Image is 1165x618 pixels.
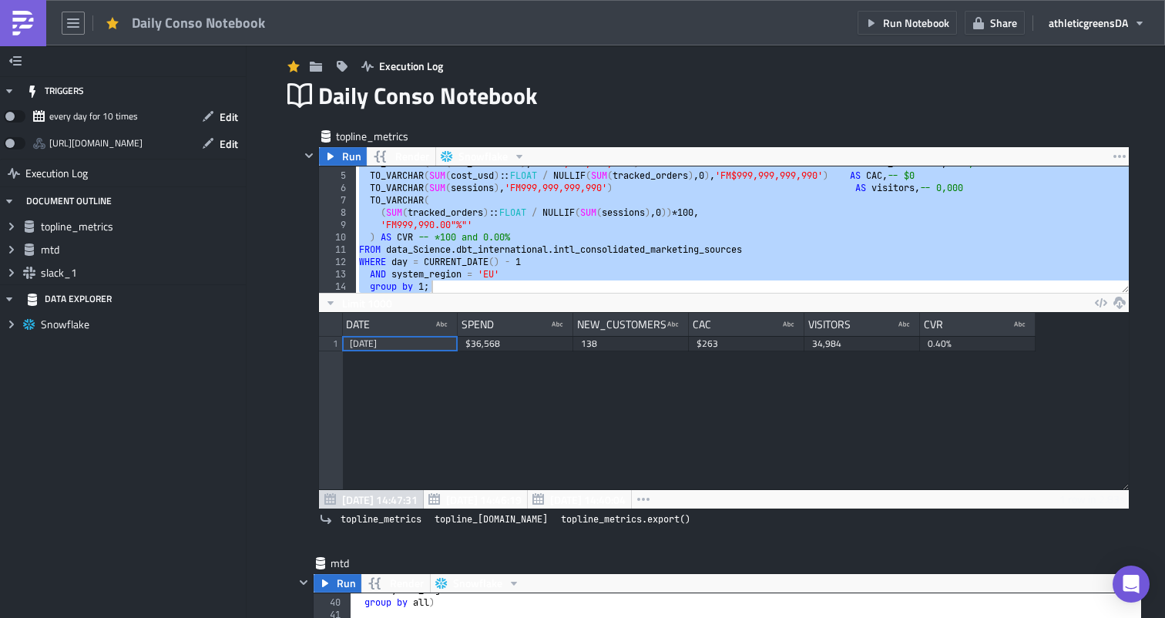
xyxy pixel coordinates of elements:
[319,280,356,293] div: 14
[49,105,138,128] div: every day for 10 times
[812,336,912,351] div: 34,984
[430,512,552,527] a: topline_[DOMAIN_NAME]
[6,65,33,77] strong: CAC:
[41,220,242,233] span: topline_metrics
[319,170,356,182] div: 5
[336,512,426,527] a: topline_metrics
[430,574,525,593] button: Snowflake
[462,313,494,336] div: SPEND
[319,294,398,312] button: Limit 1000
[319,268,356,280] div: 13
[924,313,943,336] div: CVR
[41,266,242,280] span: slack_1
[556,512,695,527] a: topline_metrics.export()
[550,492,626,508] span: [DATE] 14:40:04
[26,285,112,313] div: DATA EXPLORER
[314,574,361,593] button: Run
[11,11,35,35] img: PushMetrics
[319,244,356,256] div: 11
[6,23,88,35] strong: Topline Metrics:
[331,556,392,571] span: mtd
[693,313,711,336] div: CAC
[220,136,238,152] span: Edit
[6,40,42,52] strong: Spend:
[423,490,528,509] button: [DATE] 14:46:19
[319,207,356,219] div: 8
[132,14,267,32] span: Daily Conso Notebook
[1041,11,1153,35] button: athleticgreensDA
[41,317,242,331] span: Snowflake
[342,147,361,166] span: Run
[318,81,539,110] span: Daily Conso Notebook
[1049,15,1128,31] span: athleticgreens DA
[342,492,418,508] span: [DATE] 14:47:31
[6,140,74,153] strong: MTD Avg NC:
[354,54,451,78] button: Execution Log
[928,336,1028,351] div: 0.40%
[446,492,522,508] span: [DATE] 14:46:19
[319,219,356,231] div: 9
[319,194,356,207] div: 7
[361,574,431,593] button: Render
[465,336,566,351] div: $36,568
[319,231,356,244] div: 10
[194,105,246,129] button: Edit
[350,336,450,351] div: [DATE]
[300,146,318,165] button: Hide content
[220,109,238,125] span: Edit
[1059,490,1125,509] div: 1 row in 2.83s
[342,295,392,311] span: Limit 1000
[6,52,217,65] strong: New Customers ([GEOGRAPHIC_DATA]):
[346,313,370,336] div: DATE
[561,512,690,527] span: topline_metrics.export()
[6,6,328,18] strong: EU Daily Performance – {{ topline_[DOMAIN_NAME][0].DATE }}
[26,77,84,105] div: TRIGGERS
[6,165,295,177] strong: Expected {{ [DOMAIN_NAME][0].MONTH }} Close (EOM):
[319,490,424,509] button: [DATE] 14:47:31
[6,153,82,165] strong: MTD Avg CAC:
[6,190,116,202] strong: Variance to Forecast:
[314,596,351,609] div: 40
[527,490,632,509] button: [DATE] 14:40:04
[25,160,88,187] span: Execution Log
[581,336,681,351] div: 138
[6,140,771,214] p: {{ [DOMAIN_NAME][0].AVG_NEW_CUSTOMERS }} {{ [DOMAIN_NAME][0].AVG_CAC }} {{ [DOMAIN_NAME][0].EXPEC...
[883,15,949,31] span: Run Notebook
[435,147,531,166] button: Snowflake
[379,58,443,74] span: Execution Log
[458,147,508,166] span: Snowflake
[390,574,424,593] span: Render
[697,336,797,351] div: $263
[194,132,246,156] button: Edit
[341,512,421,527] span: topline_metrics
[990,15,1017,31] span: Share
[41,243,242,257] span: mtd
[1113,566,1150,603] div: Open Intercom Messenger
[453,574,502,593] span: Snowflake
[26,187,112,215] div: DOCUMENT OUTLINE
[6,77,49,89] strong: Visitors:
[6,123,260,136] strong: Month-to-Date ({{ [DOMAIN_NAME][0].MONTH }}):
[319,147,367,166] button: Run
[808,313,851,336] div: VISITORS
[6,89,61,102] strong: Total CVR:
[6,177,431,190] strong: {{ [DOMAIN_NAME][0].MONTH }} Forecast ({{ [DOMAIN_NAME][0].FC_VERSION }}):
[319,256,356,268] div: 12
[435,512,548,527] span: topline_[DOMAIN_NAME]
[965,11,1025,35] button: Share
[319,182,356,194] div: 6
[6,40,771,102] p: {{ topline_[DOMAIN_NAME][0].SPEND }} {{ topline_[DOMAIN_NAME][0].NEW_CUSTOMERS }} {{ topline_[DOM...
[6,6,771,214] body: Rich Text Area. Press ALT-0 for help.
[336,129,410,144] span: topline_metrics
[49,132,143,155] div: https://pushmetrics.io/api/v1/report/8ArX71PoN5/webhook?token=07d89c640bfe4977b589adf7fb5db443
[577,313,666,336] div: NEW_CUSTOMERS
[337,574,356,593] span: Run
[294,573,313,592] button: Hide content
[395,147,429,166] span: Render
[858,11,957,35] button: Run Notebook
[366,147,436,166] button: Render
